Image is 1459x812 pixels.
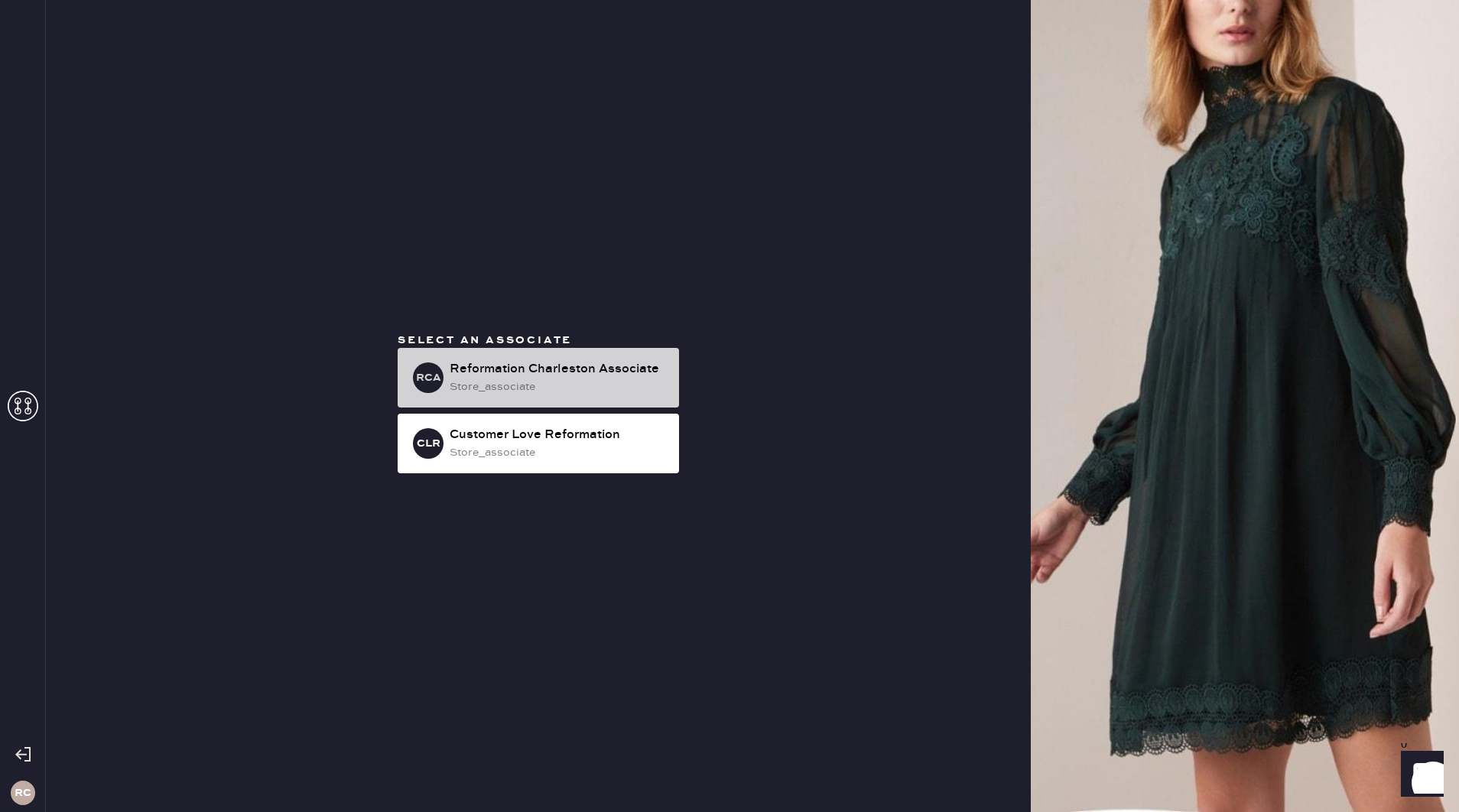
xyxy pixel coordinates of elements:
[15,788,31,798] h3: RC
[417,438,440,449] h3: CLR
[398,333,572,347] span: Select an associate
[450,378,667,395] div: store_associate
[450,360,667,378] div: Reformation Charleston Associate
[450,444,667,461] div: store_associate
[450,426,667,444] div: Customer Love Reformation
[416,372,441,383] h3: RCA
[1386,743,1452,809] iframe: Front Chat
